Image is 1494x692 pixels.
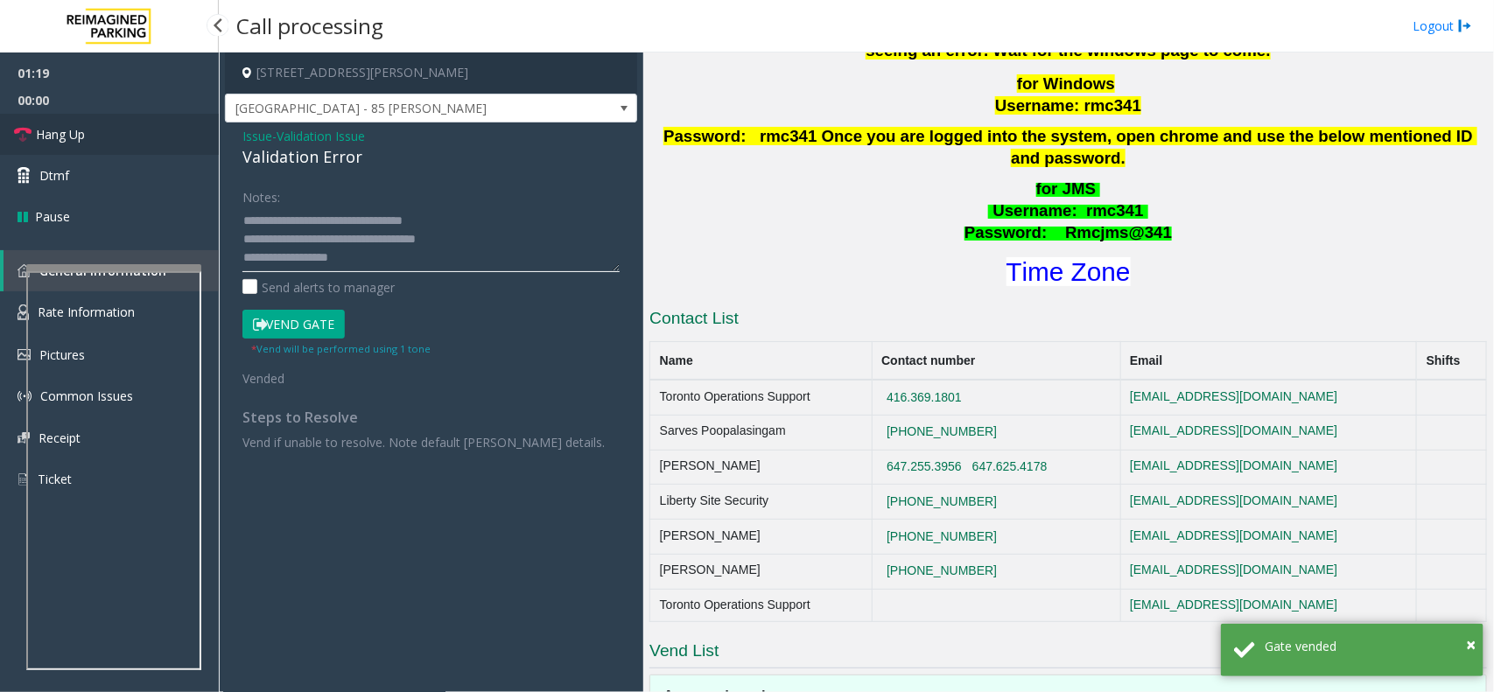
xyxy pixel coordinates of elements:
label: Send alerts to manager [242,278,395,297]
h4: [STREET_ADDRESS][PERSON_NAME] [225,52,637,94]
a: [EMAIL_ADDRESS][DOMAIN_NAME] [1130,528,1337,542]
img: 'icon' [18,472,29,487]
div: Validation Error [242,145,620,169]
label: Notes: [242,182,280,206]
span: Pause [35,207,70,226]
span: for Windows [1017,74,1115,93]
img: 'icon' [18,349,31,360]
h4: Steps to Resolve [242,409,620,426]
img: 'icon' [18,304,29,320]
span: : rmc341 [1072,201,1144,220]
span: Vended [242,370,284,387]
a: [EMAIL_ADDRESS][DOMAIN_NAME] [1130,423,1337,437]
button: [PHONE_NUMBER] [881,563,1002,579]
span: Dtmf [39,166,69,185]
td: [PERSON_NAME] [650,520,872,555]
div: Gate vended [1265,637,1470,655]
span: Validation Issue [277,127,365,145]
button: [PHONE_NUMBER] [881,424,1002,440]
img: 'icon' [18,264,31,277]
a: Logout [1413,17,1472,35]
th: Shifts [1417,342,1487,381]
td: Liberty Site Security [650,485,872,520]
span: Password: rmc341 Once you are logged into the system, open chrome and use the below mentioned ID ... [663,127,1477,167]
a: General Information [4,250,219,291]
img: 'icon' [18,389,32,403]
span: [GEOGRAPHIC_DATA] - 85 [PERSON_NAME] [226,94,554,122]
td: Sarves Poopalasingam [650,415,872,450]
span: Password: Rmcjms@341 [964,223,1172,241]
span: General Information [39,262,166,279]
a: Time Zone [1007,257,1131,286]
span: - [272,128,365,144]
a: [EMAIL_ADDRESS][DOMAIN_NAME] [1130,493,1337,507]
button: 647.255.3956 [881,459,967,475]
span: Username [993,201,1072,220]
button: [PHONE_NUMBER] [881,529,1002,545]
span: × [1466,633,1476,656]
button: Vend Gate [242,310,345,339]
button: 647.625.4178 [967,459,1053,475]
span: Issue [242,127,272,145]
a: [EMAIL_ADDRESS][DOMAIN_NAME] [1130,458,1337,472]
h3: Vend List [649,640,1487,668]
h3: Contact List [649,307,1487,335]
a: [EMAIL_ADDRESS][DOMAIN_NAME] [1130,389,1337,403]
a: [EMAIL_ADDRESS][DOMAIN_NAME] [1130,563,1337,577]
small: Vend will be performed using 1 tone [251,342,431,355]
td: [PERSON_NAME] [650,554,872,589]
th: Contact number [872,342,1120,381]
th: Name [650,342,872,381]
button: [PHONE_NUMBER] [881,494,1002,510]
td: [PERSON_NAME] [650,450,872,485]
p: Vend if unable to resolve. Note default [PERSON_NAME] details. [242,433,620,451]
span: for JMS [1036,179,1096,198]
button: 416.369.1801 [881,390,967,406]
span: Username: rmc341 [995,96,1141,115]
span: Hang Up [36,125,85,143]
a: [EMAIL_ADDRESS][DOMAIN_NAME] [1130,598,1337,612]
img: logout [1458,17,1472,35]
td: Toronto Operations Support [650,589,872,622]
button: Close [1466,632,1476,658]
th: Email [1120,342,1417,381]
img: 'icon' [18,432,30,444]
td: Toronto Operations Support [650,380,872,415]
h3: Call processing [228,4,392,47]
